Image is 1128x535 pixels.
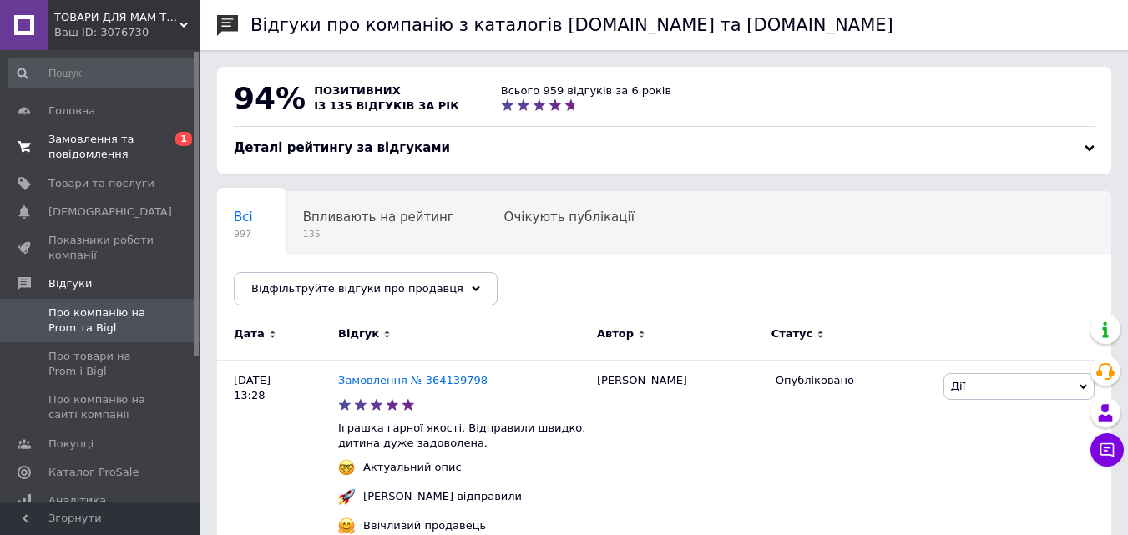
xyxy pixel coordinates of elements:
[234,81,306,115] span: 94%
[48,276,92,291] span: Відгуки
[338,374,488,386] a: Замовлення № 364139798
[48,176,154,191] span: Товари та послуги
[314,99,459,112] span: із 135 відгуків за рік
[234,228,253,240] span: 997
[234,273,403,288] span: Опубліковані без комен...
[250,15,893,35] h1: Відгуки про компанію з каталогів [DOMAIN_NAME] та [DOMAIN_NAME]
[175,132,192,146] span: 1
[48,204,172,220] span: [DEMOGRAPHIC_DATA]
[48,437,94,452] span: Покупці
[951,380,965,392] span: Дії
[48,305,154,336] span: Про компанію на Prom та Bigl
[338,421,589,451] p: Іграшка гарної якості. Відправили швидко, дитина дуже задоволена.
[48,233,154,263] span: Показники роботи компанії
[48,465,139,480] span: Каталог ProSale
[303,209,454,225] span: Впливають на рейтинг
[776,373,931,388] div: Опубліковано
[771,326,813,341] span: Статус
[48,103,95,119] span: Головна
[359,460,466,475] div: Актуальний опис
[338,326,379,341] span: Відгук
[338,488,355,505] img: :rocket:
[8,58,197,88] input: Пошук
[597,326,634,341] span: Автор
[501,83,671,98] div: Всього 959 відгуків за 6 років
[54,25,200,40] div: Ваш ID: 3076730
[48,132,154,162] span: Замовлення та повідомлення
[54,10,180,25] span: ТОВАРИ ДЛЯ МАМ ТА ДІТЕЙ
[234,139,1095,157] div: Деталі рейтингу за відгуками
[251,282,463,295] span: Відфільтруйте відгуки про продавця
[217,255,437,319] div: Опубліковані без коментаря
[1090,433,1124,467] button: Чат з покупцем
[234,209,253,225] span: Всі
[48,493,106,508] span: Аналітика
[303,228,454,240] span: 135
[314,84,401,97] span: позитивних
[48,349,154,379] span: Про товари на Prom і Bigl
[338,459,355,476] img: :nerd_face:
[48,392,154,422] span: Про компанію на сайті компанії
[359,489,526,504] div: [PERSON_NAME] відправили
[504,209,635,225] span: Очікують публікації
[359,518,490,533] div: Ввічливий продавець
[234,326,265,341] span: Дата
[234,140,450,155] span: Деталі рейтингу за відгуками
[338,517,355,534] img: :hugging_face:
